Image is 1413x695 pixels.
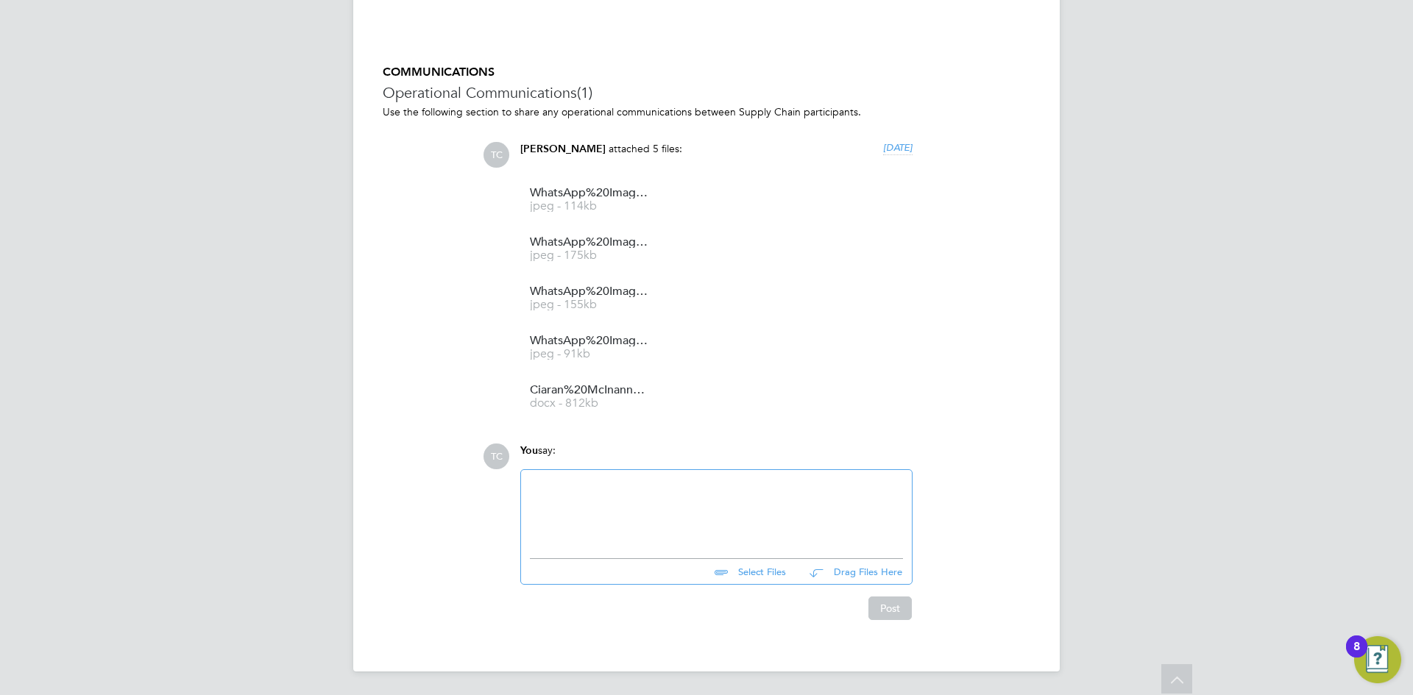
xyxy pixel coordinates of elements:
[530,349,648,360] span: jpeg - 91kb
[383,83,1030,102] h3: Operational Communications
[530,385,648,409] a: Ciaran%20McInanny%20-%20CBW%20Staffing%20Solutions%20CV%20(1) docx - 812kb
[383,105,1030,118] p: Use the following section to share any operational communications between Supply Chain participants.
[520,143,606,155] span: [PERSON_NAME]
[530,237,648,261] a: WhatsApp%20Image%202025-09-29%20at%202.04.16%20PM%20(2) jpeg - 175kb
[530,188,648,212] a: WhatsApp%20Image%202025-09-29%20at%202.04.16%20PM%20(1) jpeg - 114kb
[530,286,648,297] span: WhatsApp%20Image%202025-09-29%20at%202.04.16%20PM
[1354,636,1401,683] button: Open Resource Center, 8 new notifications
[868,596,912,620] button: Post
[530,335,648,360] a: WhatsApp%20Image%202025-09-29%20at%202.41.11%20PM jpeg - 91kb
[530,398,648,409] span: docx - 812kb
[530,188,648,199] span: WhatsApp%20Image%202025-09-29%20at%202.04.16%20PM%20(1)
[798,557,903,588] button: Drag Files Here
[520,444,538,457] span: You
[883,141,913,154] span: [DATE]
[530,335,648,346] span: WhatsApp%20Image%202025-09-29%20at%202.41.11%20PM
[1353,646,1360,666] div: 8
[530,385,648,396] span: Ciaran%20McInanny%20-%20CBW%20Staffing%20Solutions%20CV%20(1)
[484,443,509,469] span: TC
[484,142,509,168] span: TC
[383,65,1030,80] h5: COMMUNICATIONS
[530,286,648,310] a: WhatsApp%20Image%202025-09-29%20at%202.04.16%20PM jpeg - 155kb
[530,299,648,310] span: jpeg - 155kb
[520,443,913,469] div: say:
[609,142,682,155] span: attached 5 files:
[530,237,648,248] span: WhatsApp%20Image%202025-09-29%20at%202.04.16%20PM%20(2)
[530,250,648,261] span: jpeg - 175kb
[530,201,648,212] span: jpeg - 114kb
[577,83,592,102] span: (1)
